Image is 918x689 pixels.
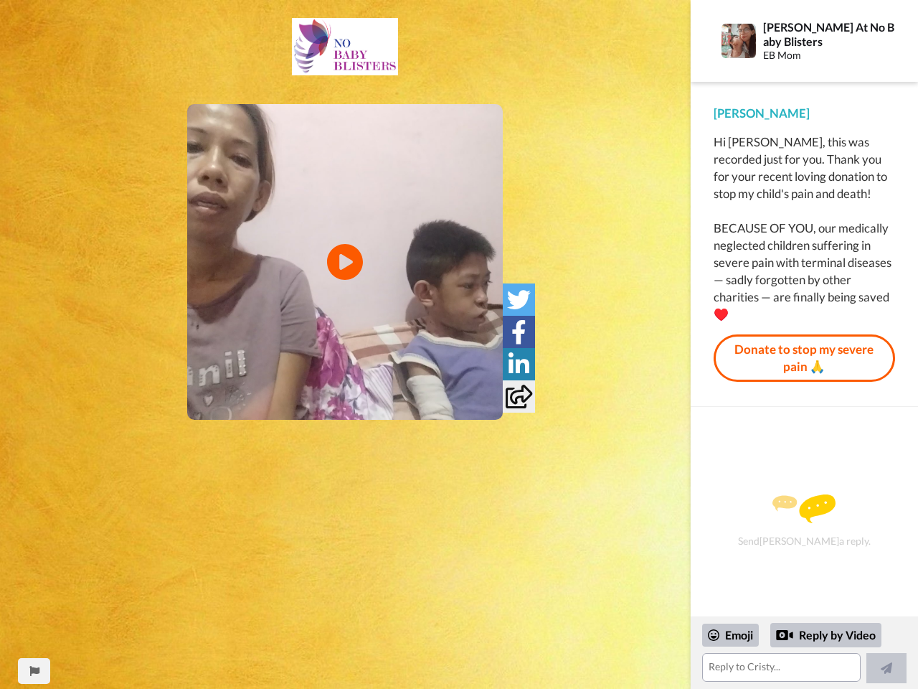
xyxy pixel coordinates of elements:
a: Donate to stop my severe pain 🙏 [714,334,895,383]
div: [PERSON_NAME] At No Baby Blisters [763,20,894,47]
div: Hi [PERSON_NAME], this was recorded just for you. Thank you for your recent loving donation to st... [714,133,895,323]
div: Emoji [702,624,759,647]
img: Profile Image [721,24,756,58]
img: fd14fcf7-f984-4e0a-97e1-9ae0771d22e6 [292,18,398,75]
div: Reply by Video [770,623,881,647]
img: message.svg [772,495,836,523]
div: [PERSON_NAME] [714,105,895,122]
div: EB Mom [763,50,894,62]
div: Send [PERSON_NAME] a reply. [710,432,899,609]
div: Reply by Video [776,627,793,644]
